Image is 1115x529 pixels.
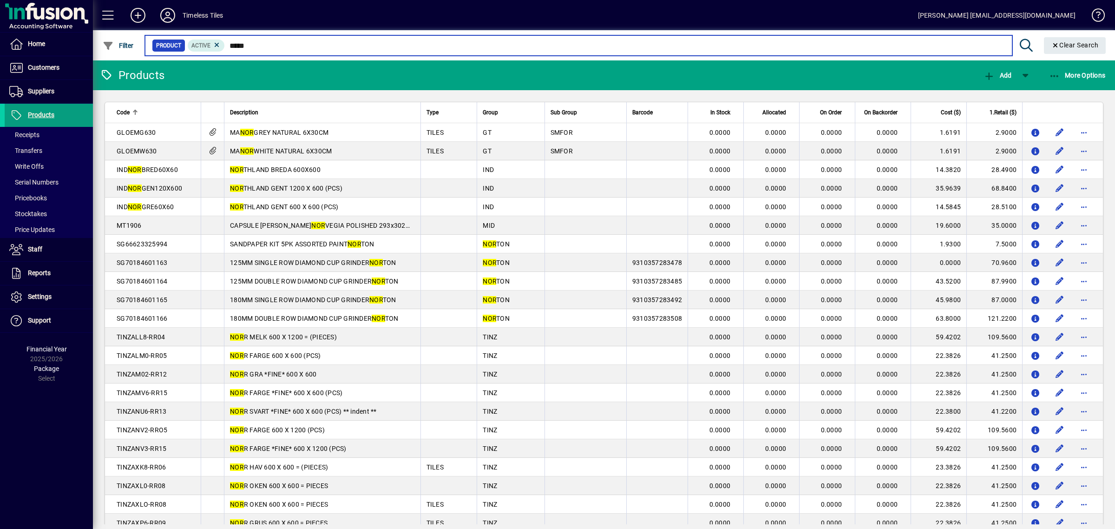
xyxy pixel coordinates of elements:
td: 7.5000 [966,235,1022,253]
td: 22.3826 [911,365,966,384]
span: THLAND GENT 600 X 600 (PCS) [230,203,339,211]
td: 14.3820 [911,160,966,179]
span: 0.0000 [821,426,842,434]
span: In Stock [710,107,730,118]
button: Edit [1052,255,1067,270]
span: Suppliers [28,87,54,95]
span: 9310357283508 [632,315,682,322]
em: NOR [369,259,383,266]
span: 0.0000 [877,147,898,155]
span: Customers [28,64,59,71]
span: On Order [820,107,842,118]
div: Barcode [632,107,682,118]
button: Edit [1052,385,1067,400]
span: SG70184601164 [117,278,167,285]
span: TINZ [483,370,497,378]
span: IND [483,166,494,173]
span: MT1906 [117,222,142,229]
td: 41.2500 [966,384,1022,402]
em: NOR [240,147,254,155]
button: Clear [1044,37,1106,54]
span: 0.0000 [821,315,842,322]
td: 35.9639 [911,179,966,198]
span: SG70184601165 [117,296,167,304]
button: Edit [1052,348,1067,363]
td: 87.9900 [966,272,1022,291]
em: NOR [372,278,385,285]
span: 0.0000 [765,389,787,397]
span: 0.0000 [709,203,731,211]
span: Filter [103,42,134,49]
span: 0.0000 [877,333,898,341]
em: NOR [483,278,496,285]
td: 109.5600 [966,328,1022,346]
button: More Options [1047,67,1108,84]
button: Add [981,67,1014,84]
button: More options [1076,478,1091,493]
td: 109.5600 [966,421,1022,439]
span: Price Updates [9,226,55,233]
span: Sub Group [551,107,577,118]
button: Edit [1052,125,1067,140]
span: 0.0000 [821,333,842,341]
span: 0.0000 [765,296,787,304]
button: Edit [1052,497,1067,512]
em: NOR [483,296,496,304]
em: NOR [372,315,385,322]
a: Stocktakes [5,206,93,222]
span: 125MM SINGLE ROW DIAMOND CUP GRINDER TON [230,259,396,266]
span: GT [483,129,492,136]
span: 0.0000 [765,129,787,136]
span: Serial Numbers [9,179,59,186]
td: 70.9600 [966,253,1022,272]
span: R MELK 600 X 1200 = (PIECES) [230,333,337,341]
td: 59.4202 [911,421,966,439]
span: 0.0000 [821,240,842,248]
a: Customers [5,56,93,79]
a: Transfers [5,143,93,159]
em: NOR [230,166,243,173]
button: More options [1076,330,1091,344]
button: Edit [1052,292,1067,307]
em: NOR [230,408,244,415]
span: IND [483,185,494,192]
div: Allocated [749,107,794,118]
span: 0.0000 [877,203,898,211]
span: TINZALL8-RR04 [117,333,165,341]
span: 0.0000 [765,203,787,211]
span: MA WHITE NATURAL 6X30CM [230,147,332,155]
button: More options [1076,237,1091,251]
span: THLAND GENT 1200 X 600 (PCS) [230,185,342,192]
button: Profile [153,7,183,24]
em: NOR [369,296,383,304]
button: More options [1076,404,1091,419]
span: 0.0000 [709,185,731,192]
span: 0.0000 [765,185,787,192]
div: Type [426,107,472,118]
a: Price Updates [5,222,93,238]
div: [PERSON_NAME] [EMAIL_ADDRESS][DOMAIN_NAME] [918,8,1076,23]
div: In Stock [694,107,739,118]
span: Support [28,317,51,324]
span: GLOEMG630 [117,129,156,136]
button: More options [1076,274,1091,289]
span: R FARGE 600 X 1200 (PCS) [230,426,325,434]
button: More options [1076,292,1091,307]
td: 22.3800 [911,402,966,421]
span: 0.0000 [765,222,787,229]
span: 0.0000 [709,315,731,322]
span: 0.0000 [821,203,842,211]
span: 0.0000 [821,166,842,173]
span: On Backorder [864,107,898,118]
span: TINZ [483,389,497,397]
span: SMFOR [551,147,573,155]
span: TON [483,278,510,285]
span: Receipts [9,131,39,139]
span: 0.0000 [877,352,898,359]
td: 121.2200 [966,309,1022,328]
span: TINZANU6-RR13 [117,408,166,415]
span: 0.0000 [709,166,731,173]
span: Type [426,107,439,118]
span: R FARGE 600 X 600 (PCS) [230,352,321,359]
span: 0.0000 [765,426,787,434]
